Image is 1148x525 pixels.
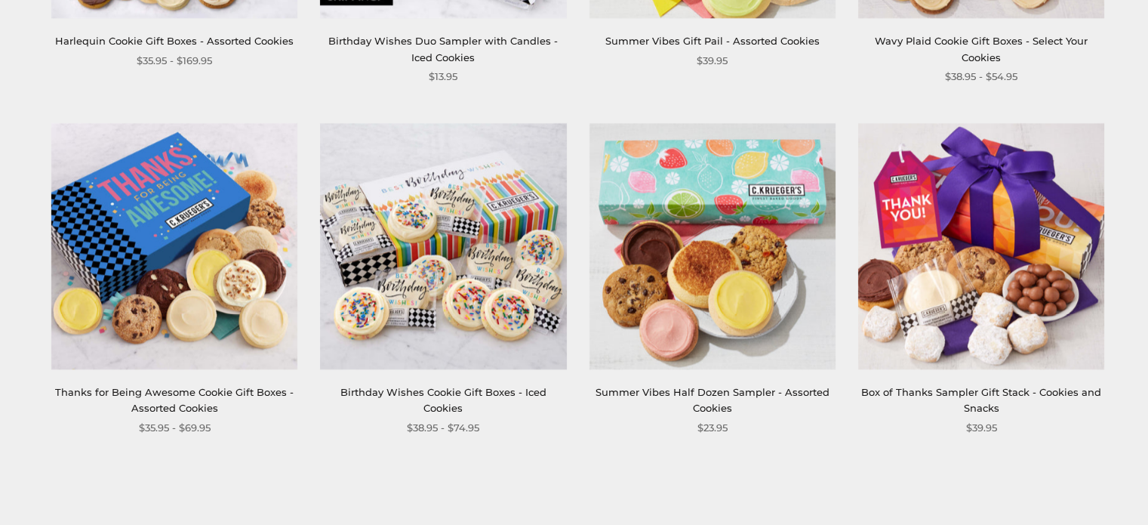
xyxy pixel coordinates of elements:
span: $23.95 [697,420,728,436]
span: $39.95 [697,53,728,69]
a: Harlequin Cookie Gift Boxes - Assorted Cookies [55,35,294,47]
a: Birthday Wishes Duo Sampler with Candles - Iced Cookies [328,35,558,63]
a: Thanks for Being Awesome Cookie Gift Boxes - Assorted Cookies [55,386,294,414]
span: $38.95 - $74.95 [407,420,479,436]
span: $39.95 [965,420,996,436]
a: Summer Vibes Half Dozen Sampler - Assorted Cookies [596,386,829,414]
span: $38.95 - $54.95 [945,69,1017,85]
a: Wavy Plaid Cookie Gift Boxes - Select Your Cookies [875,35,1087,63]
iframe: Sign Up via Text for Offers [12,468,156,513]
img: Summer Vibes Half Dozen Sampler - Assorted Cookies [589,123,835,369]
img: Thanks for Being Awesome Cookie Gift Boxes - Assorted Cookies [51,123,297,369]
img: Birthday Wishes Cookie Gift Boxes - Iced Cookies [320,123,566,369]
span: $35.95 - $169.95 [137,53,212,69]
span: $13.95 [429,69,457,85]
a: Box of Thanks Sampler Gift Stack - Cookies and Snacks [861,386,1101,414]
a: Summer Vibes Gift Pail - Assorted Cookies [605,35,820,47]
img: Box of Thanks Sampler Gift Stack - Cookies and Snacks [858,123,1104,369]
span: $35.95 - $69.95 [139,420,211,436]
a: Summer Vibes Half Dozen Sampler - Assorted Cookies [589,123,836,369]
a: Birthday Wishes Cookie Gift Boxes - Iced Cookies [340,386,546,414]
